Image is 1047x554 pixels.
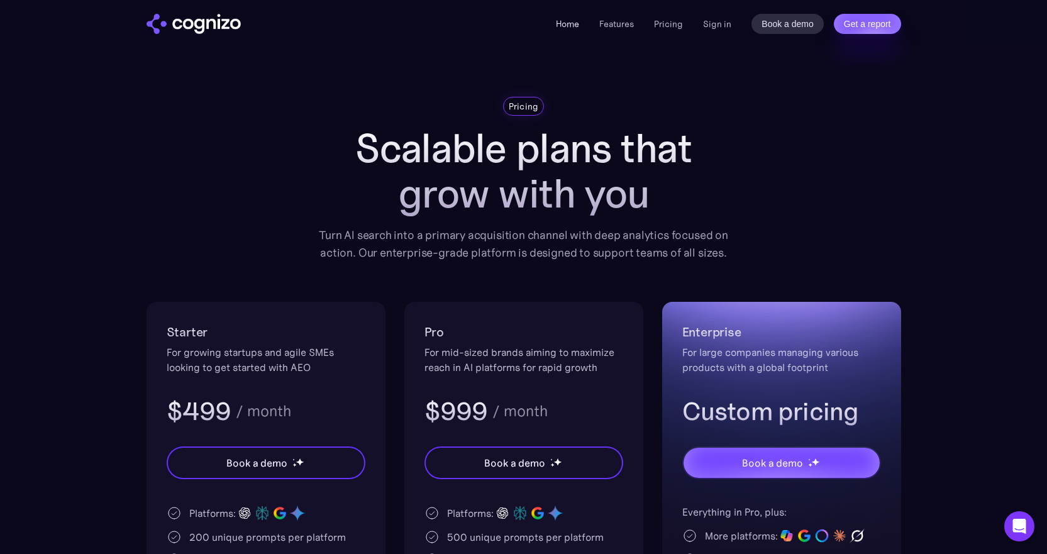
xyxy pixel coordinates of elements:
[703,16,731,31] a: Sign in
[682,322,881,342] h2: Enterprise
[424,395,488,428] h3: $999
[424,446,623,479] a: Book a demostarstarstar
[167,395,231,428] h3: $499
[296,458,304,466] img: star
[556,18,579,30] a: Home
[1004,511,1034,541] div: Open Intercom Messenger
[167,345,365,375] div: For growing startups and agile SMEs looking to get started with AEO
[226,455,287,470] div: Book a demo
[189,506,236,521] div: Platforms:
[424,345,623,375] div: For mid-sized brands aiming to maximize reach in AI platforms for rapid growth
[682,446,881,479] a: Book a demostarstarstar
[509,100,539,113] div: Pricing
[682,345,881,375] div: For large companies managing various products with a global footprint
[654,18,683,30] a: Pricing
[492,404,548,419] div: / month
[599,18,634,30] a: Features
[424,322,623,342] h2: Pro
[147,14,241,34] a: home
[742,455,802,470] div: Book a demo
[808,458,810,460] img: star
[550,463,555,467] img: star
[167,446,365,479] a: Book a demostarstarstar
[682,504,881,519] div: Everything in Pro, plus:
[811,458,819,466] img: star
[834,14,901,34] a: Get a report
[484,455,545,470] div: Book a demo
[310,126,738,216] h1: Scalable plans that grow with you
[167,322,365,342] h2: Starter
[550,458,552,460] img: star
[189,529,346,545] div: 200 unique prompts per platform
[447,506,494,521] div: Platforms:
[705,528,778,543] div: More platforms:
[682,395,881,428] h3: Custom pricing
[292,463,297,467] img: star
[292,458,294,460] img: star
[751,14,824,34] a: Book a demo
[310,226,738,262] div: Turn AI search into a primary acquisition channel with deep analytics focused on action. Our ente...
[808,463,812,467] img: star
[147,14,241,34] img: cognizo logo
[447,529,604,545] div: 500 unique prompts per platform
[553,458,562,466] img: star
[236,404,291,419] div: / month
